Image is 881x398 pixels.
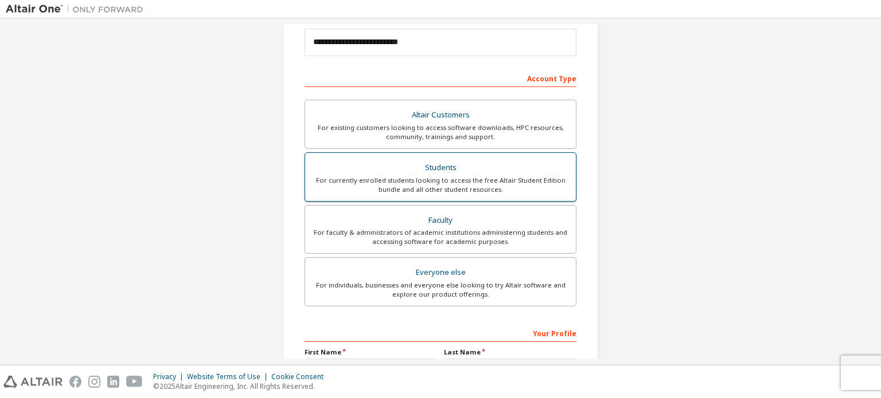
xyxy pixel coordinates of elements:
[312,281,569,299] div: For individuals, businesses and everyone else looking to try Altair software and explore our prod...
[69,376,81,388] img: facebook.svg
[126,376,143,388] img: youtube.svg
[312,123,569,141] div: For existing customers looking to access software downloads, HPC resources, community, trainings ...
[312,265,569,281] div: Everyone else
[305,348,437,357] label: First Name
[3,376,63,388] img: altair_logo.svg
[312,212,569,228] div: Faculty
[153,381,330,391] p: © 2025 Altair Engineering, Inc. All Rights Reserved.
[6,3,149,15] img: Altair One
[312,107,569,123] div: Altair Customers
[312,228,569,246] div: For faculty & administrators of academic institutions administering students and accessing softwa...
[271,372,330,381] div: Cookie Consent
[107,376,119,388] img: linkedin.svg
[153,372,187,381] div: Privacy
[305,69,576,87] div: Account Type
[312,176,569,194] div: For currently enrolled students looking to access the free Altair Student Edition bundle and all ...
[88,376,100,388] img: instagram.svg
[305,324,576,342] div: Your Profile
[187,372,271,381] div: Website Terms of Use
[312,160,569,176] div: Students
[444,348,576,357] label: Last Name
